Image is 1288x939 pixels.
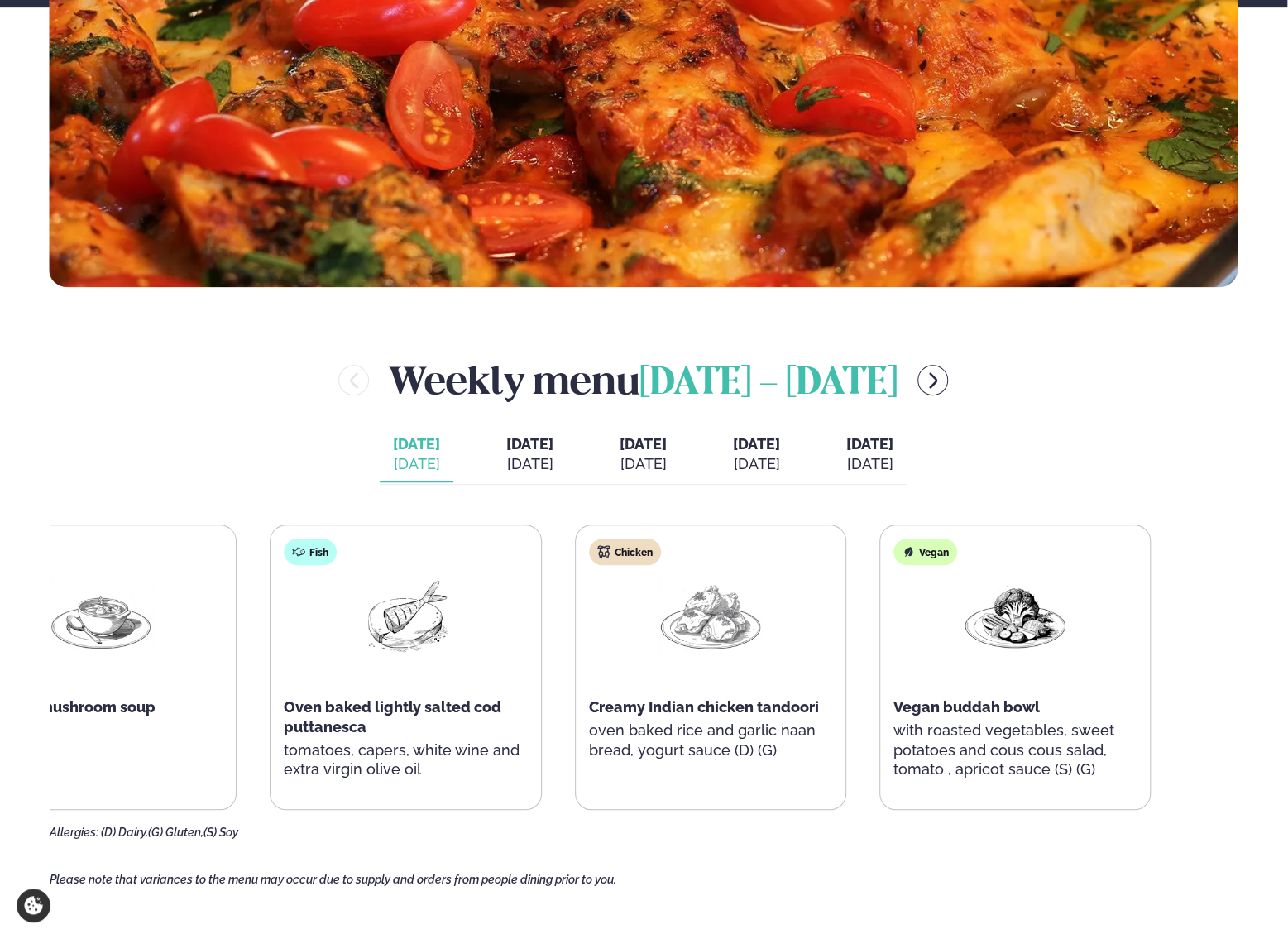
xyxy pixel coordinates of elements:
[352,578,458,655] img: Fish.png
[917,365,948,395] button: menu-btn-right
[597,545,610,558] img: chicken.svg
[589,698,819,716] span: Creamy Indian chicken tandoori
[101,826,148,839] span: (D) Dairy,
[393,454,440,474] div: [DATE]
[493,428,567,482] button: [DATE] [DATE]
[17,889,50,922] a: Cookie settings
[620,435,667,453] span: [DATE]
[380,428,453,482] button: [DATE] [DATE]
[589,721,832,760] p: oven baked rice and garlic naan bread, yogurt sauce (D) (G)
[393,434,440,454] span: [DATE]
[506,435,553,453] span: [DATE]
[846,454,893,474] div: [DATE]
[50,826,98,839] span: Allergies:
[893,721,1137,780] p: with roasted vegetables, sweet potatoes and cous cous salad, tomato , apricot sauce (S) (G)
[733,435,780,453] span: [DATE]
[720,428,793,482] button: [DATE] [DATE]
[620,454,667,474] div: [DATE]
[833,428,907,482] button: [DATE] [DATE]
[606,428,680,482] button: [DATE] [DATE]
[148,826,203,839] span: (G) Gluten,
[962,578,1068,655] img: Vegan.png
[589,539,661,565] div: Chicken
[50,873,616,886] span: Please note that variances to the menu may occur due to supply and orders from people dining prio...
[658,578,764,655] img: Chicken-thighs.png
[846,435,893,453] span: [DATE]
[639,366,898,402] span: [DATE] - [DATE]
[902,545,915,558] img: Vegan.svg
[48,578,154,655] img: Soup.png
[284,539,337,565] div: Fish
[284,698,501,735] span: Oven baked lightly salted cod puttanesca
[338,365,369,395] button: menu-btn-left
[506,454,553,474] div: [DATE]
[292,545,305,558] img: fish.svg
[733,454,780,474] div: [DATE]
[389,353,898,407] h2: Weekly menu
[893,698,1040,716] span: Vegan buddah bowl
[284,740,527,780] p: tomatoes, capers, white wine and extra virgin olive oil
[893,539,957,565] div: Vegan
[203,826,238,839] span: (S) Soy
